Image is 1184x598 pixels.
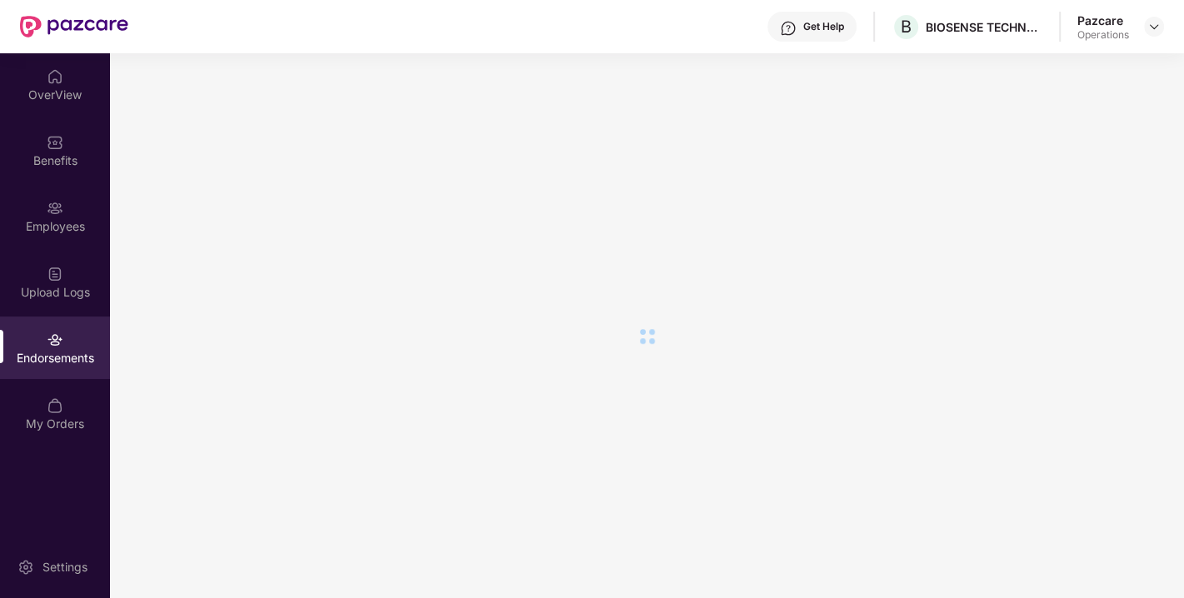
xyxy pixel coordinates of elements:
span: B [901,17,912,37]
div: BIOSENSE TECHNOLOGIES PRIVATE LIMITED [926,19,1042,35]
img: svg+xml;base64,PHN2ZyBpZD0iSGVscC0zMngzMiIgeG1sbnM9Imh0dHA6Ly93d3cudzMub3JnLzIwMDAvc3ZnIiB3aWR0aD... [780,20,797,37]
img: svg+xml;base64,PHN2ZyBpZD0iU2V0dGluZy0yMHgyMCIgeG1sbnM9Imh0dHA6Ly93d3cudzMub3JnLzIwMDAvc3ZnIiB3aW... [17,559,34,576]
img: svg+xml;base64,PHN2ZyBpZD0iRW5kb3JzZW1lbnRzIiB4bWxucz0iaHR0cDovL3d3dy53My5vcmcvMjAwMC9zdmciIHdpZH... [47,331,63,348]
div: Get Help [803,20,844,33]
div: Settings [37,559,92,576]
img: New Pazcare Logo [20,16,128,37]
img: svg+xml;base64,PHN2ZyBpZD0iRW1wbG95ZWVzIiB4bWxucz0iaHR0cDovL3d3dy53My5vcmcvMjAwMC9zdmciIHdpZHRoPS... [47,200,63,217]
img: svg+xml;base64,PHN2ZyBpZD0iRHJvcGRvd24tMzJ4MzIiIHhtbG5zPSJodHRwOi8vd3d3LnczLm9yZy8yMDAwL3N2ZyIgd2... [1147,20,1161,33]
div: Pazcare [1077,12,1129,28]
img: svg+xml;base64,PHN2ZyBpZD0iTXlfT3JkZXJzIiBkYXRhLW5hbWU9Ik15IE9yZGVycyIgeG1sbnM9Imh0dHA6Ly93d3cudz... [47,397,63,414]
img: svg+xml;base64,PHN2ZyBpZD0iSG9tZSIgeG1sbnM9Imh0dHA6Ly93d3cudzMub3JnLzIwMDAvc3ZnIiB3aWR0aD0iMjAiIG... [47,68,63,85]
div: Operations [1077,28,1129,42]
img: svg+xml;base64,PHN2ZyBpZD0iQmVuZWZpdHMiIHhtbG5zPSJodHRwOi8vd3d3LnczLm9yZy8yMDAwL3N2ZyIgd2lkdGg9Ij... [47,134,63,151]
img: svg+xml;base64,PHN2ZyBpZD0iVXBsb2FkX0xvZ3MiIGRhdGEtbmFtZT0iVXBsb2FkIExvZ3MiIHhtbG5zPSJodHRwOi8vd3... [47,266,63,282]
